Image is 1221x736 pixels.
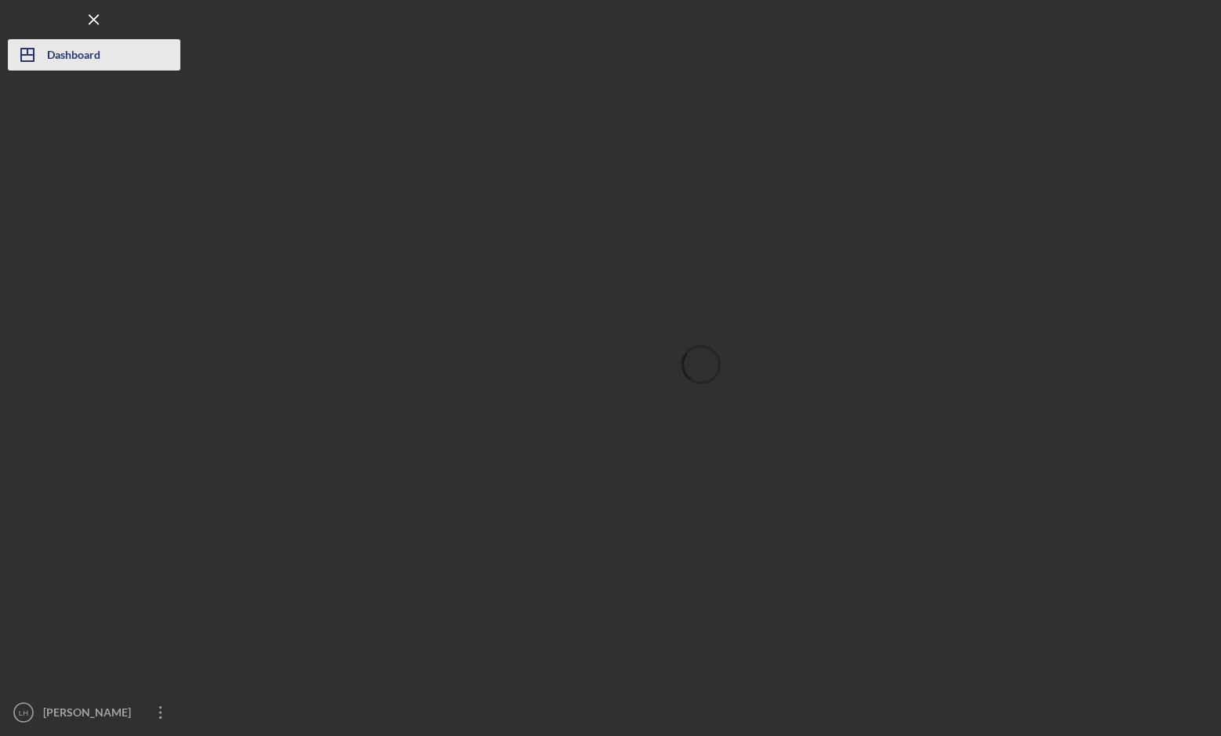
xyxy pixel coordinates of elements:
div: [PERSON_NAME] [39,697,141,732]
div: Dashboard [47,39,100,74]
button: LH[PERSON_NAME] [8,697,180,728]
button: Dashboard [8,39,180,71]
text: LH [19,709,28,717]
